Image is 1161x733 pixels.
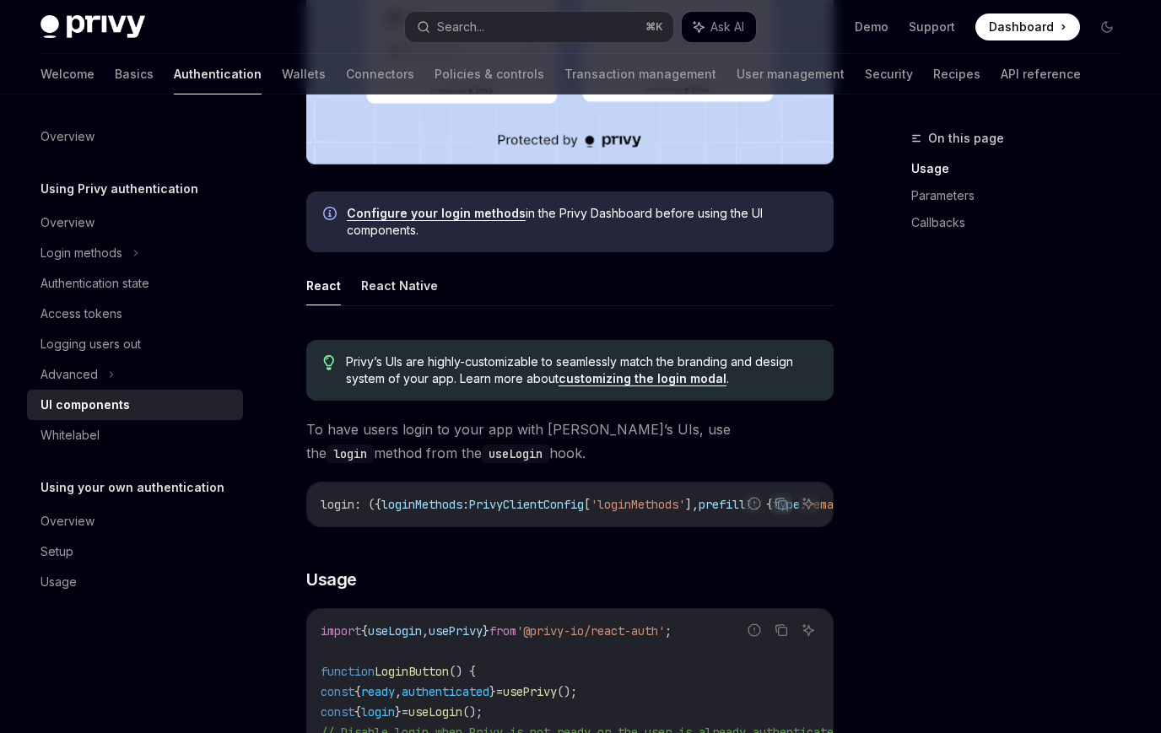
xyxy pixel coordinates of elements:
button: Ask AI [797,619,819,641]
a: Configure your login methods [347,206,526,221]
a: Callbacks [911,209,1134,236]
code: login [327,445,374,463]
span: useLogin [368,623,422,639]
svg: Info [323,207,340,224]
span: , [395,684,402,699]
span: ⌘ K [645,20,663,34]
a: Dashboard [975,13,1080,40]
div: Overview [40,127,94,147]
span: () { [449,664,476,679]
button: Report incorrect code [743,493,765,515]
div: Access tokens [40,304,122,324]
a: API reference [1001,54,1081,94]
a: Welcome [40,54,94,94]
a: Wallets [282,54,326,94]
span: , [422,623,429,639]
span: usePrivy [429,623,483,639]
span: ; [665,623,672,639]
div: Login methods [40,243,122,263]
svg: Tip [323,355,335,370]
span: { [354,704,361,720]
button: Copy the contents from the code block [770,619,792,641]
a: Parameters [911,182,1134,209]
span: LoginButton [375,664,449,679]
span: To have users login to your app with [PERSON_NAME]’s UIs, use the method from the hook. [306,418,834,465]
div: Search... [437,17,484,37]
a: Demo [855,19,888,35]
div: Usage [40,572,77,592]
a: Recipes [933,54,980,94]
span: : [462,497,469,512]
span: Privy’s UIs are highly-customizable to seamlessly match the branding and design system of your ap... [346,353,817,387]
span: const [321,704,354,720]
span: from [489,623,516,639]
span: '@privy-io/react-auth' [516,623,665,639]
button: React Native [361,266,438,305]
img: dark logo [40,15,145,39]
span: function [321,664,375,679]
a: Security [865,54,913,94]
button: Toggle dark mode [1093,13,1120,40]
a: Connectors [346,54,414,94]
a: Authentication [174,54,262,94]
span: 'email' [807,497,854,512]
span: 'loginMethods' [591,497,685,512]
span: Dashboard [989,19,1054,35]
span: PrivyClientConfig [469,497,584,512]
div: Overview [40,511,94,531]
a: User management [737,54,845,94]
code: useLogin [482,445,549,463]
span: prefill [699,497,746,512]
a: Whitelabel [27,420,243,450]
span: ], [685,497,699,512]
span: (); [557,684,577,699]
div: Authentication state [40,273,149,294]
span: Ask AI [710,19,744,35]
button: React [306,266,341,305]
button: Report incorrect code [743,619,765,641]
span: (); [462,704,483,720]
span: { [354,684,361,699]
a: Basics [115,54,154,94]
a: Usage [27,567,243,597]
span: } [395,704,402,720]
a: Access tokens [27,299,243,329]
a: Usage [911,155,1134,182]
a: UI components [27,390,243,420]
span: authenticated [402,684,489,699]
span: : ({ [354,497,381,512]
span: useLogin [408,704,462,720]
a: Transaction management [564,54,716,94]
span: loginMethods [381,497,462,512]
span: login [361,704,395,720]
span: usePrivy [503,684,557,699]
span: } [489,684,496,699]
div: Overview [40,213,94,233]
button: Ask AI [682,12,756,42]
span: On this page [928,128,1004,148]
h5: Using your own authentication [40,477,224,498]
span: = [402,704,408,720]
span: import [321,623,361,639]
span: } [483,623,489,639]
span: login [321,497,354,512]
span: Usage [306,568,357,591]
div: Logging users out [40,334,141,354]
button: Search...⌘K [405,12,673,42]
div: UI components [40,395,130,415]
span: const [321,684,354,699]
a: customizing the login modal [559,371,726,386]
a: Authentication state [27,268,243,299]
h5: Using Privy authentication [40,179,198,199]
span: { [361,623,368,639]
div: Setup [40,542,73,562]
a: Policies & controls [435,54,544,94]
a: Overview [27,506,243,536]
span: ready [361,684,395,699]
span: = [496,684,503,699]
a: Overview [27,121,243,152]
div: Whitelabel [40,425,100,445]
a: Logging users out [27,329,243,359]
span: in the Privy Dashboard before using the UI components. [347,205,817,239]
a: Support [909,19,955,35]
